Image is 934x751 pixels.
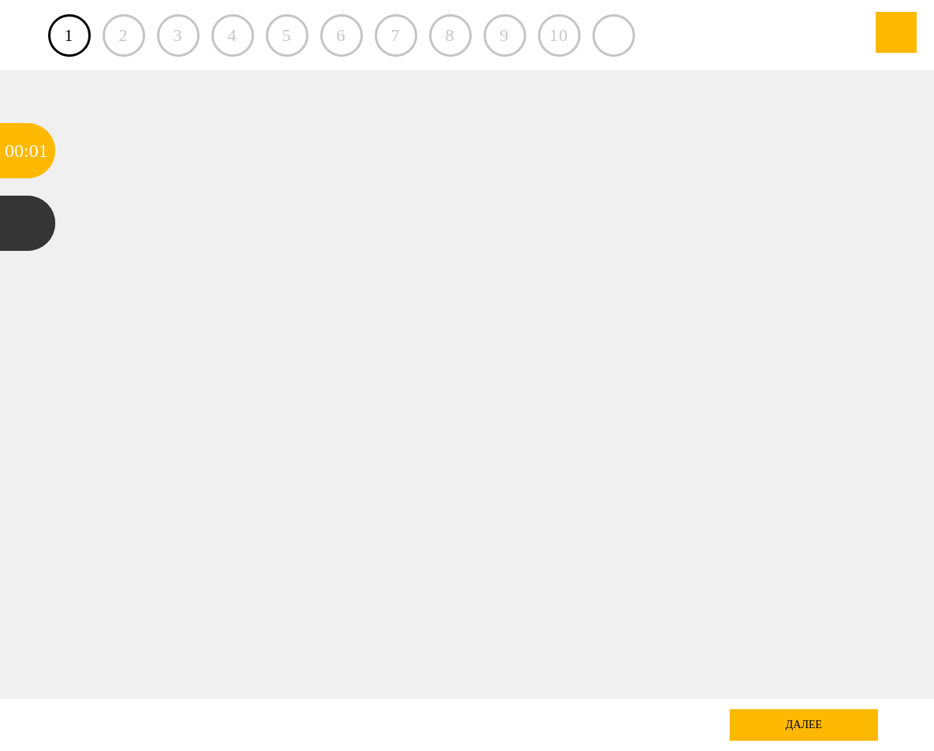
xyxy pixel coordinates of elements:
[538,14,581,57] div: 10
[266,14,308,57] div: 5
[157,14,200,57] div: 3
[320,14,363,57] div: 6
[429,14,472,57] div: 8
[211,14,254,57] div: 4
[375,14,417,57] div: 7
[484,14,526,57] div: 9
[730,709,878,741] div: далее
[103,14,145,57] div: 2
[29,123,48,178] div: 01
[5,123,24,178] div: 00
[48,14,91,57] a: 1
[24,123,29,178] div: :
